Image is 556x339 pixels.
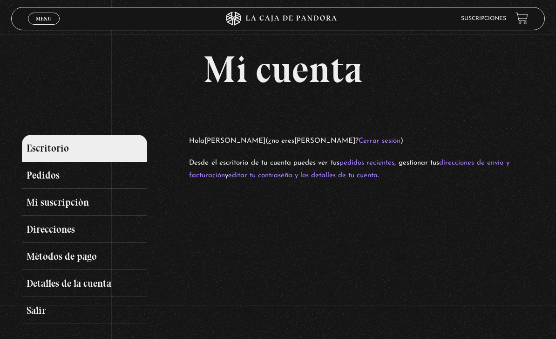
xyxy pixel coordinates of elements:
a: Métodos de pago [22,243,148,270]
a: Suscripciones [461,16,506,21]
a: Mi suscripción [22,189,148,216]
p: Desde el escritorio de tu cuenta puedes ver tus , gestionar tus y . [189,157,509,182]
a: View your shopping cart [515,12,528,25]
strong: [PERSON_NAME] [294,138,355,145]
a: Salir [22,297,148,324]
a: Cerrar sesión [359,138,400,145]
a: Detalles de la cuenta [22,270,148,297]
a: Direcciones [22,216,148,243]
a: editar tu contraseña y los detalles de tu cuenta [228,172,378,179]
span: Menu [36,16,51,21]
a: pedidos recientes [339,159,394,166]
p: Hola (¿no eres ? ) [189,135,509,147]
nav: Páginas de cuenta [22,135,179,324]
strong: [PERSON_NAME] [204,138,265,145]
span: Cerrar [33,23,54,30]
h1: Mi cuenta [22,51,545,88]
a: direcciones de envío y facturación [189,159,509,179]
a: Pedidos [22,162,148,189]
a: Escritorio [22,135,148,162]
